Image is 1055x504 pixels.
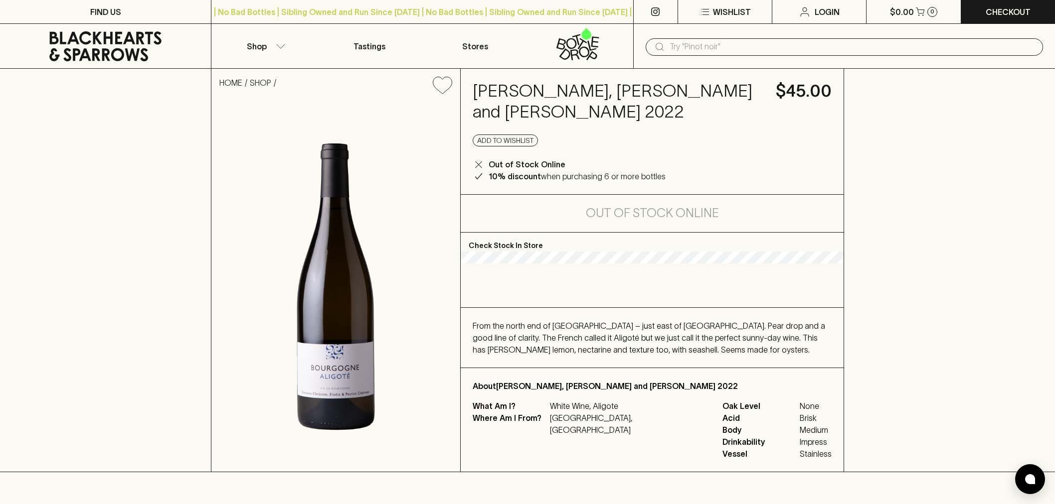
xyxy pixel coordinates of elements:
span: Oak Level [722,400,797,412]
span: Medium [800,424,832,436]
p: Check Stock In Store [461,233,844,252]
button: Add to wishlist [429,73,456,98]
span: From the north end of [GEOGRAPHIC_DATA] – just east of [GEOGRAPHIC_DATA]. Pear drop and a good li... [473,321,825,354]
p: Shop [247,40,267,52]
a: SHOP [250,78,271,87]
span: Impress [800,436,832,448]
a: Stores [422,24,527,68]
button: Shop [211,24,317,68]
p: What Am I? [473,400,547,412]
p: Stores [462,40,488,52]
p: [GEOGRAPHIC_DATA], [GEOGRAPHIC_DATA] [550,412,710,436]
a: Tastings [317,24,422,68]
button: Add to wishlist [473,134,538,146]
p: White Wine, Aligote [550,400,710,412]
h5: Out of Stock Online [586,205,719,221]
img: bubble-icon [1025,474,1035,484]
p: Checkout [986,6,1031,18]
p: Out of Stock Online [489,158,565,170]
h4: [PERSON_NAME], [PERSON_NAME] and [PERSON_NAME] 2022 [473,81,764,123]
span: None [800,400,832,412]
span: Stainless [800,448,832,460]
p: Where Am I From? [473,412,547,436]
p: $0.00 [890,6,914,18]
p: when purchasing 6 or more bottles [489,170,666,182]
span: Vessel [722,448,797,460]
a: HOME [219,78,242,87]
p: FIND US [90,6,121,18]
img: 40901.png [211,102,460,472]
h4: $45.00 [776,81,832,102]
p: About [PERSON_NAME], [PERSON_NAME] and [PERSON_NAME] 2022 [473,380,832,392]
p: Tastings [353,40,385,52]
span: Brisk [800,412,832,424]
p: Login [815,6,840,18]
input: Try "Pinot noir" [670,39,1035,55]
span: Acid [722,412,797,424]
span: Drinkability [722,436,797,448]
p: Wishlist [713,6,751,18]
b: 10% discount [489,172,541,181]
p: 0 [930,9,934,14]
span: Body [722,424,797,436]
